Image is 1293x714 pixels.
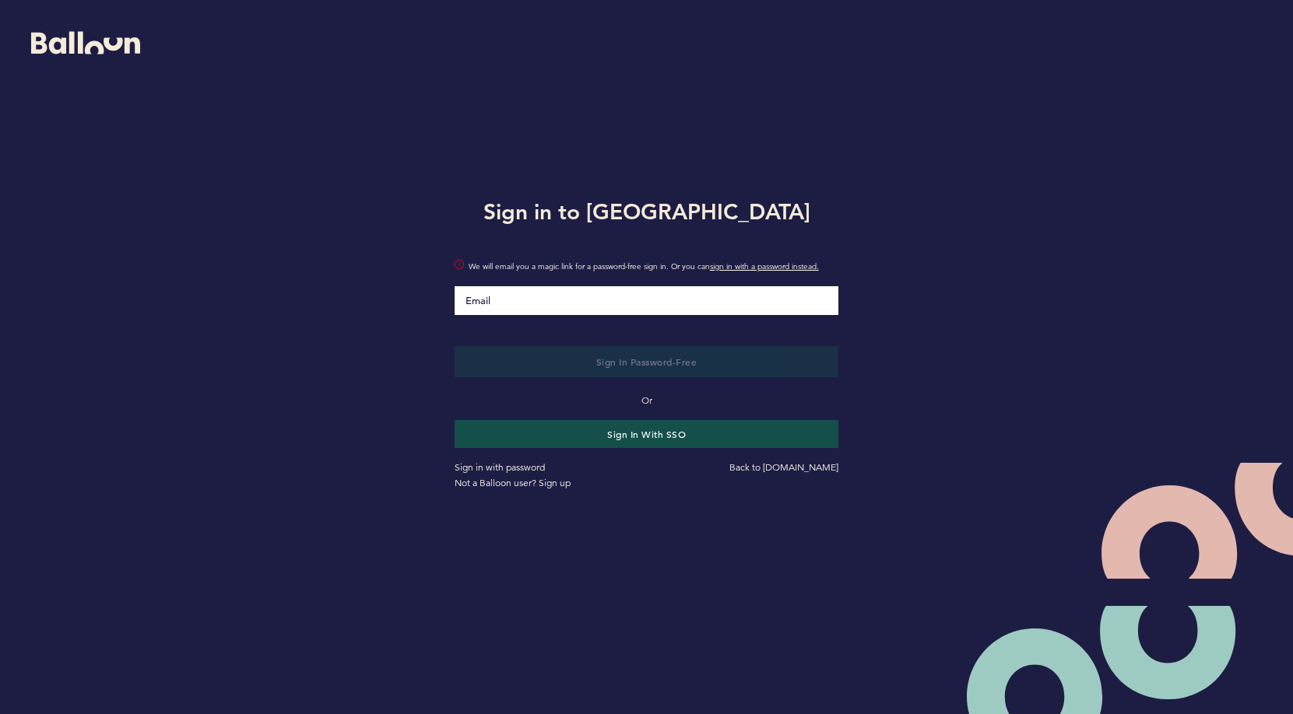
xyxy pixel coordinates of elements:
[443,196,851,227] h1: Sign in to [GEOGRAPHIC_DATA]
[455,477,571,488] a: Not a Balloon user? Sign up
[455,461,545,473] a: Sign in with password
[455,346,839,377] button: Sign in Password-Free
[455,420,839,448] button: Sign in with SSO
[455,286,839,315] input: Email
[710,261,819,271] a: sign in with a password instead.
[596,355,697,368] span: Sign in Password-Free
[469,259,839,275] span: We will email you a magic link for a password-free sign in. Or you can
[455,393,839,408] p: Or
[729,461,838,473] a: Back to [DOMAIN_NAME]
